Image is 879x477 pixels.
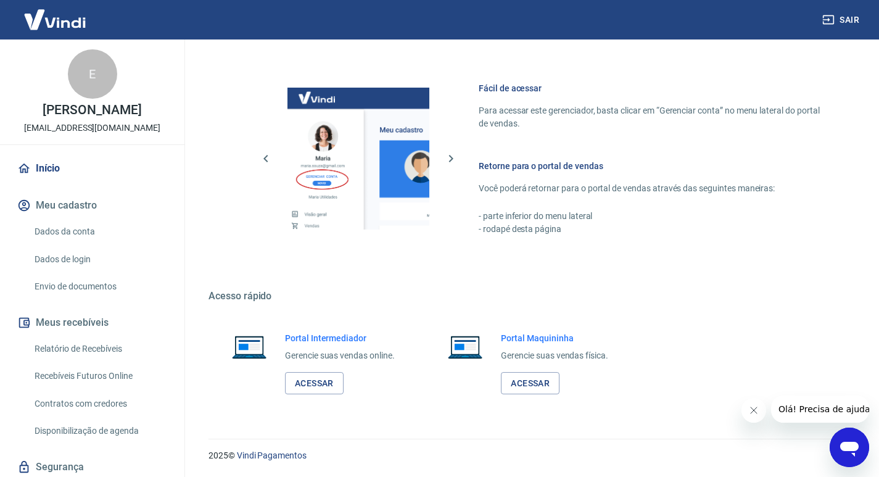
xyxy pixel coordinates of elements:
[285,349,395,362] p: Gerencie suas vendas online.
[15,1,95,38] img: Vindi
[501,372,559,395] a: Acessar
[30,391,170,417] a: Contratos com credores
[43,104,141,117] p: [PERSON_NAME]
[479,182,820,195] p: Você poderá retornar para o portal de vendas através das seguintes maneiras:
[15,192,170,219] button: Meu cadastro
[223,332,275,362] img: Imagem de um notebook aberto
[501,332,608,344] h6: Portal Maquininha
[285,372,344,395] a: Acessar
[479,82,820,94] h6: Fácil de acessar
[479,104,820,130] p: Para acessar este gerenciador, basta clicar em “Gerenciar conta” no menu lateral do portal de ven...
[30,336,170,362] a: Relatório de Recebíveis
[24,122,160,135] p: [EMAIL_ADDRESS][DOMAIN_NAME]
[208,449,849,462] p: 2025 ©
[30,274,170,299] a: Envio de documentos
[741,398,766,423] iframe: Fechar mensagem
[30,418,170,444] a: Disponibilização de agenda
[501,349,608,362] p: Gerencie suas vendas física.
[285,332,395,344] h6: Portal Intermediador
[287,88,429,230] img: Imagem da dashboard mostrando o botão de gerenciar conta na sidebar no lado esquerdo
[820,9,864,31] button: Sair
[771,396,869,423] iframe: Mensagem da empresa
[7,9,104,19] span: Olá! Precisa de ajuda?
[30,363,170,389] a: Recebíveis Futuros Online
[479,223,820,236] p: - rodapé desta página
[30,247,170,272] a: Dados de login
[68,49,117,99] div: E
[30,219,170,244] a: Dados da conta
[830,428,869,467] iframe: Botão para abrir a janela de mensagens
[479,160,820,172] h6: Retorne para o portal de vendas
[15,155,170,182] a: Início
[439,332,491,362] img: Imagem de um notebook aberto
[479,210,820,223] p: - parte inferior do menu lateral
[208,290,849,302] h5: Acesso rápido
[15,309,170,336] button: Meus recebíveis
[237,450,307,460] a: Vindi Pagamentos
